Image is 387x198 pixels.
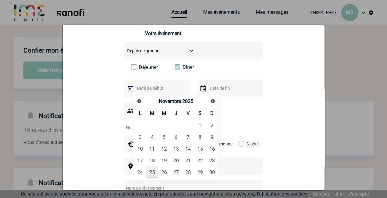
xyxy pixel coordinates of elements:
span: Précédent [137,99,142,104]
a: 7 [182,132,194,143]
a: 12 [159,143,170,154]
a: 24 [135,167,146,178]
a: 23 [206,155,218,166]
label: Global [238,135,242,152]
span: Samedi [198,110,201,116]
a: 4 [147,132,158,143]
a: 28 [182,167,194,178]
label: Diner [175,64,210,70]
a: 2 [206,120,218,131]
a: 20 [170,155,182,166]
h3: Votre événement [145,30,242,36]
span: Dimanche [210,110,214,116]
input: Nom de l'événement [124,184,247,192]
a: 17 [135,155,146,166]
a: Précédent [135,97,144,106]
a: 29 [194,167,206,178]
a: 26 [159,167,170,178]
a: 8 [194,132,206,143]
span: Vendredi [187,110,190,116]
span: Jeudi [175,110,177,116]
a: 9 [206,132,218,143]
label: Déjeuner [131,64,167,70]
a: 5 [159,132,170,143]
span: Mercredi [162,110,166,116]
a: 16 [206,143,218,154]
span: Suivant [210,99,215,104]
span: Lundi [139,110,142,116]
a: 22 [194,155,206,166]
a: 11 [147,143,158,154]
a: 18 [147,155,158,166]
a: 19 [159,155,170,166]
a: 15 [194,143,206,154]
a: 1 [194,120,206,131]
a: 27 [170,167,182,178]
span: 2025 [182,98,193,104]
span: Novembre [159,98,181,104]
a: 25 [147,167,158,178]
input: Date de fin [208,84,251,92]
a: 14 [182,143,194,154]
a: Suivant [208,97,217,106]
a: 13 [170,143,182,154]
a: 10 [135,143,146,154]
span: Mardi [150,110,154,116]
a: 30 [206,167,218,178]
a: 3 [135,132,146,143]
a: 6 [170,132,182,143]
a: 21 [182,155,194,166]
input: Date de début [135,84,178,92]
input: Nombre de participants [124,124,182,132]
